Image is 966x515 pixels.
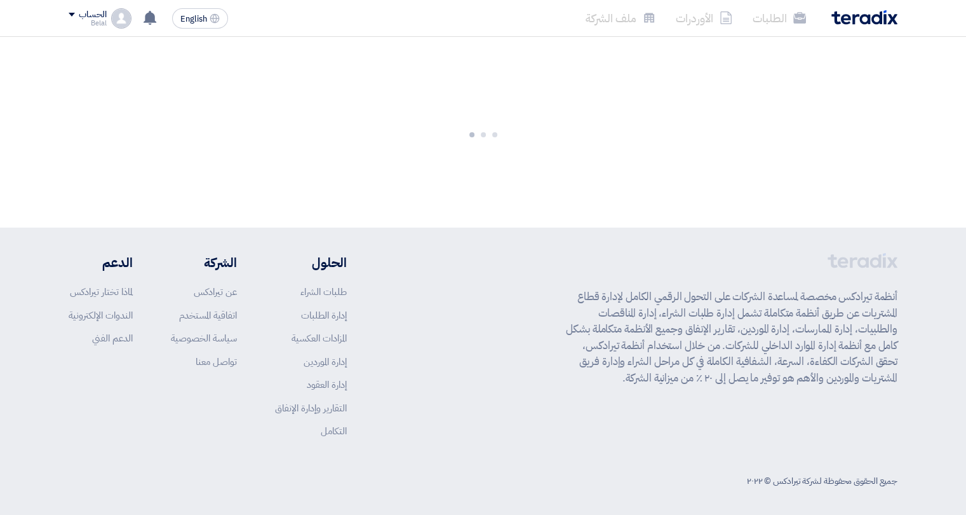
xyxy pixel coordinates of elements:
a: لماذا تختار تيرادكس [70,285,133,299]
a: طلبات الشراء [300,285,347,299]
a: إدارة الطلبات [301,308,347,322]
button: English [172,8,228,29]
li: الشركة [171,253,237,272]
a: اتفاقية المستخدم [179,308,237,322]
a: المزادات العكسية [292,331,347,345]
a: عن تيرادكس [194,285,237,299]
a: إدارة الموردين [304,355,347,369]
a: سياسة الخصوصية [171,331,237,345]
a: الدعم الفني [92,331,133,345]
a: الندوات الإلكترونية [69,308,133,322]
img: profile_test.png [111,8,131,29]
div: الحساب [79,10,106,20]
div: جميع الحقوق محفوظة لشركة تيرادكس © ٢٠٢٢ [747,474,897,488]
div: Belal [69,20,106,27]
li: الحلول [275,253,347,272]
a: إدارة العقود [307,378,347,392]
p: أنظمة تيرادكس مخصصة لمساعدة الشركات على التحول الرقمي الكامل لإدارة قطاع المشتريات عن طريق أنظمة ... [566,289,897,386]
li: الدعم [69,253,133,272]
span: English [180,15,207,24]
a: تواصل معنا [196,355,237,369]
a: التكامل [321,424,347,438]
img: Teradix logo [831,10,897,25]
a: التقارير وإدارة الإنفاق [275,401,347,415]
